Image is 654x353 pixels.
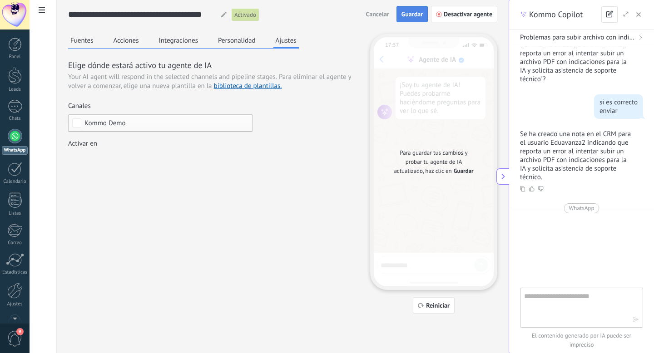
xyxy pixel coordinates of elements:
button: Ajustes [273,34,299,49]
button: Integraciones [157,34,201,47]
span: Kommo Demo [84,120,126,127]
button: Acciones [111,34,141,47]
button: Reiniciar [413,297,455,314]
span: Activar en [68,139,97,148]
button: Cancelar [362,7,393,21]
span: Problemas para subir archivo con indicaciones para programar robot IA [520,33,636,42]
span: Reiniciar [426,302,450,309]
h3: Elige dónde estará activo tu agente de IA [68,59,359,71]
div: WhatsApp [2,146,28,155]
span: Desactivar agente [444,11,492,17]
span: WhatsApp [569,204,595,213]
div: Calendario [2,179,28,185]
div: si es correcto enviar [599,98,638,115]
p: ¿Está seguro de que desea agregar una nota al lead con el texto: "El usuario Eduavanza2 ([EMAIL_A... [520,15,632,83]
span: Kommo Copilot [529,9,583,20]
span: El contenido generado por IA puede ser impreciso [520,331,643,349]
div: Estadísticas [2,270,28,275]
span: Your AI agent will respond in the selected channels and pipeline stages. [68,73,277,82]
button: Problemas para subir archivo con indicaciones para programar robot IA [509,29,654,46]
button: Personalidad [216,34,258,47]
div: Listas [2,211,28,216]
div: Panel [2,54,28,60]
a: biblioteca de plantillas. [214,82,282,90]
p: Se ha creado una nota en el CRM para el usuario Eduavanza2 indicando que reporta un error al inte... [520,130,632,181]
span: Para guardar tus cambios y probar tu agente de IA actualizado, haz clic en [394,149,467,175]
button: Desactivar agente [431,6,497,22]
span: 9 [16,328,24,335]
span: Guardar [454,167,474,176]
div: Leads [2,87,28,93]
button: Guardar [396,6,428,22]
span: Para eliminar el agente y volver a comenzar, elige una nueva plantilla en la [68,73,351,90]
div: Chats [2,116,28,122]
span: Activado [234,10,256,20]
span: Cancelar [366,11,389,17]
span: Canales [68,102,91,111]
button: Fuentes [68,34,96,47]
div: Correo [2,240,28,246]
span: Guardar [401,11,423,17]
div: Ajustes [2,301,28,307]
